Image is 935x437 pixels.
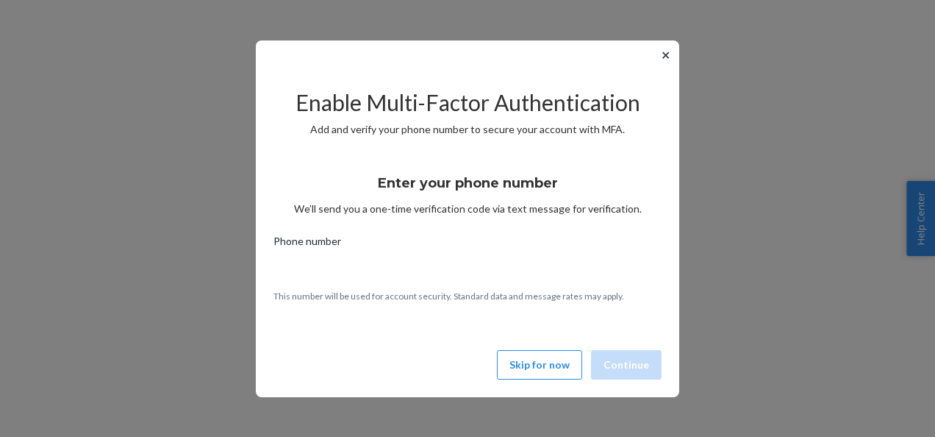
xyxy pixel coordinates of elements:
[378,174,558,193] h3: Enter your phone number
[658,46,673,64] button: ✕
[591,350,662,380] button: Continue
[273,290,662,302] p: This number will be used for account security. Standard data and message rates may apply.
[273,234,341,255] span: Phone number
[273,122,662,137] p: Add and verify your phone number to secure your account with MFA.
[273,90,662,115] h2: Enable Multi-Factor Authentication
[273,162,662,216] div: We’ll send you a one-time verification code via text message for verification.
[497,350,582,380] button: Skip for now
